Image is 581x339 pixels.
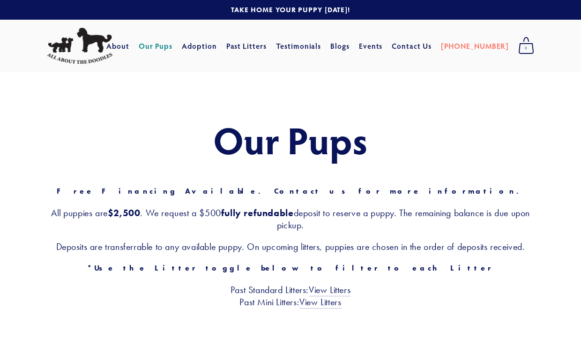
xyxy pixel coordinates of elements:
h3: All puppies are . We request a $500 deposit to reserve a puppy. The remaining balance is due upon... [47,207,534,231]
a: Our Pups [139,38,173,54]
a: 0 items in cart [514,34,539,58]
a: View Litters [309,284,350,296]
a: Blogs [330,38,350,54]
a: Events [359,38,383,54]
strong: $2,500 [108,207,141,218]
a: Testimonials [276,38,321,54]
a: Adoption [182,38,217,54]
h3: Past Standard Litters: Past Mini Litters: [47,284,534,308]
a: View Litters [299,296,341,309]
strong: Free Financing Available. Contact us for more information. [57,187,525,196]
a: Past Litters [226,41,267,51]
a: [PHONE_NUMBER] [441,38,509,54]
h1: Our Pups [47,119,534,160]
strong: *Use the Litter toggle below to filter to each Litter [87,264,493,272]
a: About [106,38,129,54]
img: All About The Doodles [47,28,112,64]
a: Contact Us [392,38,432,54]
span: 0 [518,42,534,54]
h3: Deposits are transferrable to any available puppy. On upcoming litters, puppies are chosen in the... [47,241,534,253]
strong: fully refundable [221,207,294,218]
